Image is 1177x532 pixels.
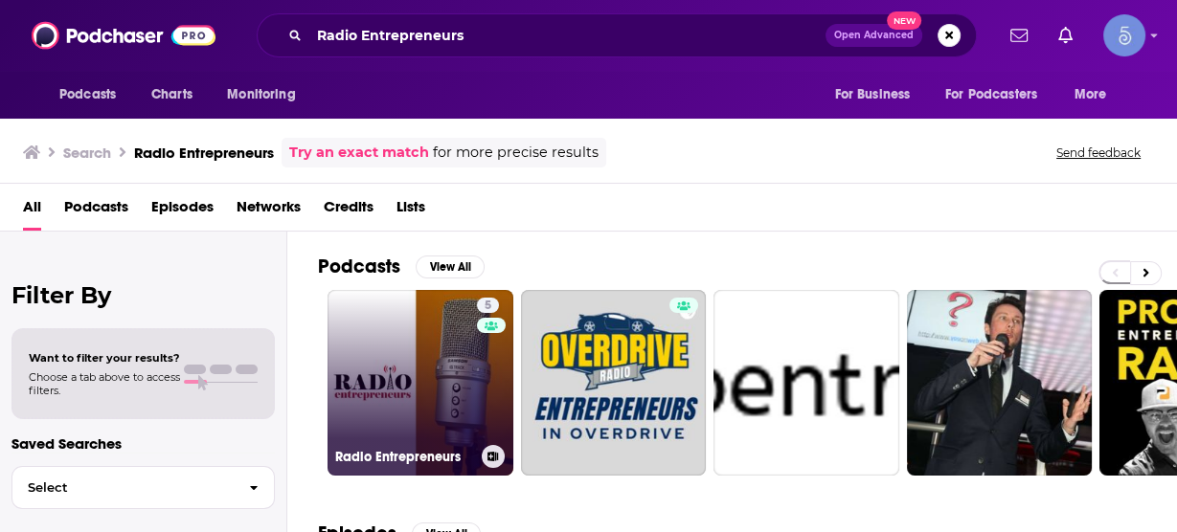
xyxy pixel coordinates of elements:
h2: Filter By [11,281,275,309]
button: open menu [1061,77,1131,113]
span: 5 [485,297,491,316]
span: New [887,11,921,30]
a: Show notifications dropdown [1051,19,1080,52]
button: open menu [933,77,1065,113]
a: Lists [396,191,425,231]
img: User Profile [1103,14,1145,56]
input: Search podcasts, credits, & more... [309,20,826,51]
span: For Business [834,81,910,108]
h3: Radio Entrepreneurs [134,144,274,162]
button: Open AdvancedNew [826,24,922,47]
a: Show notifications dropdown [1003,19,1035,52]
a: Credits [324,191,373,231]
span: For Podcasters [945,81,1037,108]
a: Episodes [151,191,214,231]
p: Saved Searches [11,434,275,453]
span: Monitoring [227,81,295,108]
a: Try an exact match [289,142,429,164]
a: Networks [237,191,301,231]
img: Podchaser - Follow, Share and Rate Podcasts [32,17,215,54]
a: 5Radio Entrepreneurs [328,290,513,476]
div: Search podcasts, credits, & more... [257,13,977,57]
a: 5 [477,298,499,313]
a: All [23,191,41,231]
h2: Podcasts [318,255,400,278]
h3: Radio Entrepreneurs [335,449,474,465]
span: Select [12,481,234,494]
button: Send feedback [1051,144,1146,161]
span: Want to filter your results? [29,351,180,365]
button: Select [11,466,275,509]
button: Show profile menu [1103,14,1145,56]
a: Charts [139,77,204,113]
a: Podcasts [64,191,128,231]
span: More [1075,81,1107,108]
span: Choose a tab above to access filters. [29,370,180,397]
span: for more precise results [433,142,599,164]
span: Podcasts [59,81,116,108]
button: open menu [214,77,320,113]
a: PodcastsView All [318,255,485,278]
span: Charts [151,81,192,108]
h3: Search [63,144,111,162]
span: Open Advanced [834,31,914,40]
button: open menu [821,77,934,113]
button: open menu [46,77,141,113]
span: Logged in as Spiral5-G1 [1103,14,1145,56]
button: View All [416,255,485,278]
